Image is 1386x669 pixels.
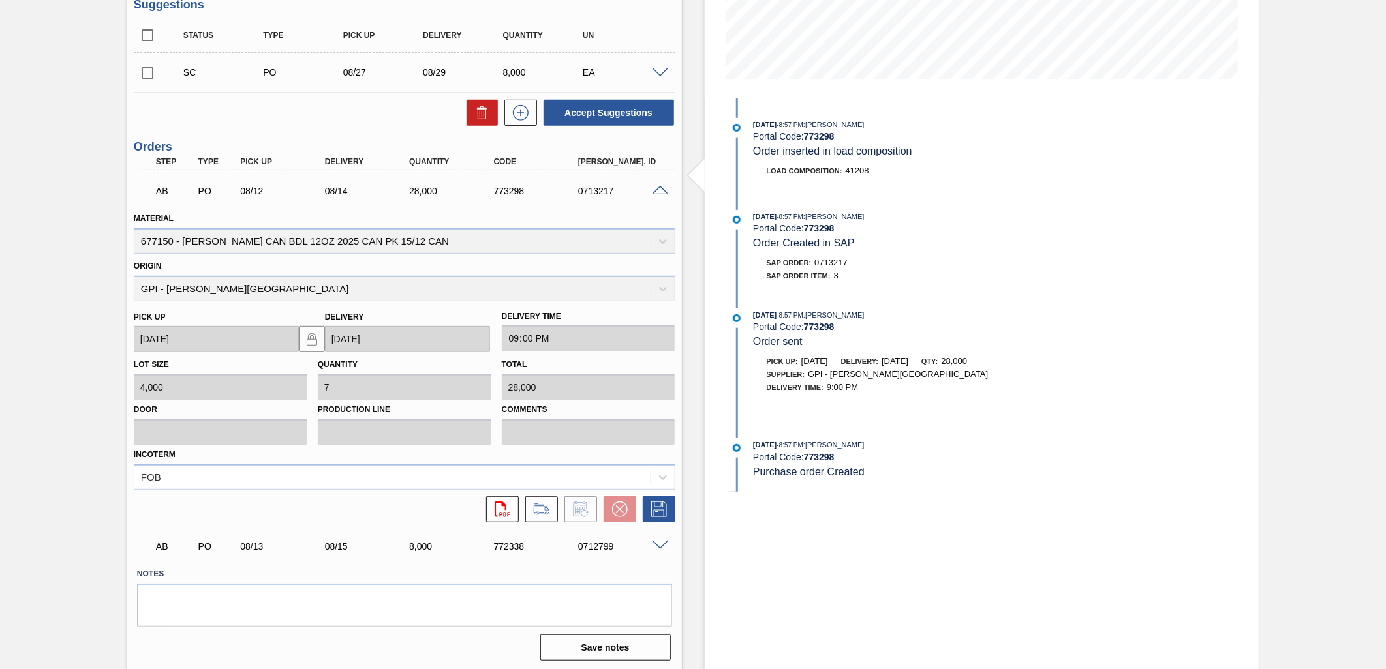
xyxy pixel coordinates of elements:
[134,400,307,419] label: Door
[491,186,586,196] div: 773298
[141,471,161,483] div: FOB
[237,157,332,166] div: Pick up
[498,100,537,126] div: New suggestion
[753,466,865,477] span: Purchase order Created
[340,31,430,40] div: Pick up
[544,100,674,126] button: Accept Suggestions
[777,441,804,449] span: - 8:57 PM
[134,450,176,459] label: Incoterm
[134,214,174,223] label: Material
[153,157,197,166] div: Step
[134,326,299,352] input: mm/dd/yyyy
[767,357,798,365] span: Pick up:
[540,634,671,661] button: Save notes
[767,272,831,280] span: SAP Order Item:
[325,312,364,321] label: Delivery
[804,452,835,462] strong: 773298
[753,321,1063,332] div: Portal Code:
[134,140,675,154] h3: Orders
[636,496,675,522] div: Save Order
[753,223,1063,233] div: Portal Code:
[322,186,417,196] div: 08/14/2025
[134,261,162,271] label: Origin
[420,67,510,78] div: 08/29/2025
[502,360,527,369] label: Total
[406,186,501,196] div: 28,000
[942,356,968,366] span: 28,000
[502,307,675,326] label: Delivery Time
[153,177,197,205] div: Awaiting Pick Up
[420,31,510,40] div: Delivery
[803,311,865,319] span: : [PERSON_NAME]
[846,166,869,175] span: 41208
[597,496,636,522] div: Cancel Order
[808,369,988,379] span: GPI - [PERSON_NAME][GEOGRAPHIC_DATA]
[340,67,430,78] div: 08/27/2025
[156,541,194,552] p: AB
[575,541,670,552] div: 0712799
[803,121,865,128] span: : [PERSON_NAME]
[260,31,350,40] div: Type
[502,400,675,419] label: Comments
[195,541,239,552] div: Purchase order
[318,360,358,369] label: Quantity
[733,124,741,132] img: atual
[260,67,350,78] div: Purchase order
[491,157,586,166] div: Code
[733,444,741,452] img: atual
[753,237,855,248] span: Order Created in SAP
[803,213,865,220] span: : [PERSON_NAME]
[767,370,805,378] span: Supplier:
[299,326,325,352] button: locked
[325,326,490,352] input: mm/dd/yyyy
[180,67,270,78] div: Suggestion Created
[841,357,878,365] span: Delivery:
[195,157,239,166] div: Type
[575,157,670,166] div: [PERSON_NAME]. ID
[753,213,777,220] span: [DATE]
[304,331,320,347] img: locked
[322,541,417,552] div: 08/15/2025
[921,357,938,365] span: Qty:
[733,314,741,322] img: atual
[322,157,417,166] div: Delivery
[804,131,835,141] strong: 773298
[318,400,491,419] label: Production Line
[575,186,670,196] div: 0713217
[134,360,169,369] label: Lot size
[558,496,597,522] div: Inform order change
[834,271,839,280] span: 3
[804,223,835,233] strong: 773298
[777,213,804,220] span: - 8:57 PM
[753,145,912,156] span: Order inserted in load composition
[537,98,675,127] div: Accept Suggestions
[827,382,858,392] span: 9:00 PM
[500,67,590,78] div: 8,000
[519,496,558,522] div: Go to Load Composition
[156,186,194,196] p: AB
[579,67,670,78] div: EA
[460,100,498,126] div: Delete Suggestions
[753,311,777,319] span: [DATE]
[153,532,197,561] div: Awaiting Pick Up
[753,131,1063,141] div: Portal Code:
[753,452,1063,462] div: Portal Code:
[491,541,586,552] div: 772338
[777,312,804,319] span: - 8:57 PM
[480,496,519,522] div: Open PDF file
[500,31,590,40] div: Quantity
[579,31,670,40] div: UN
[406,157,501,166] div: Quantity
[882,356,908,366] span: [DATE]
[767,167,842,175] span: Load Composition :
[237,541,332,552] div: 08/13/2025
[803,441,865,449] span: : [PERSON_NAME]
[753,441,777,449] span: [DATE]
[814,258,848,267] span: 0713217
[733,216,741,224] img: atual
[406,541,501,552] div: 8,000
[180,31,270,40] div: Status
[777,121,804,128] span: - 8:57 PM
[767,259,812,267] span: SAP Order:
[804,321,835,332] strong: 773298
